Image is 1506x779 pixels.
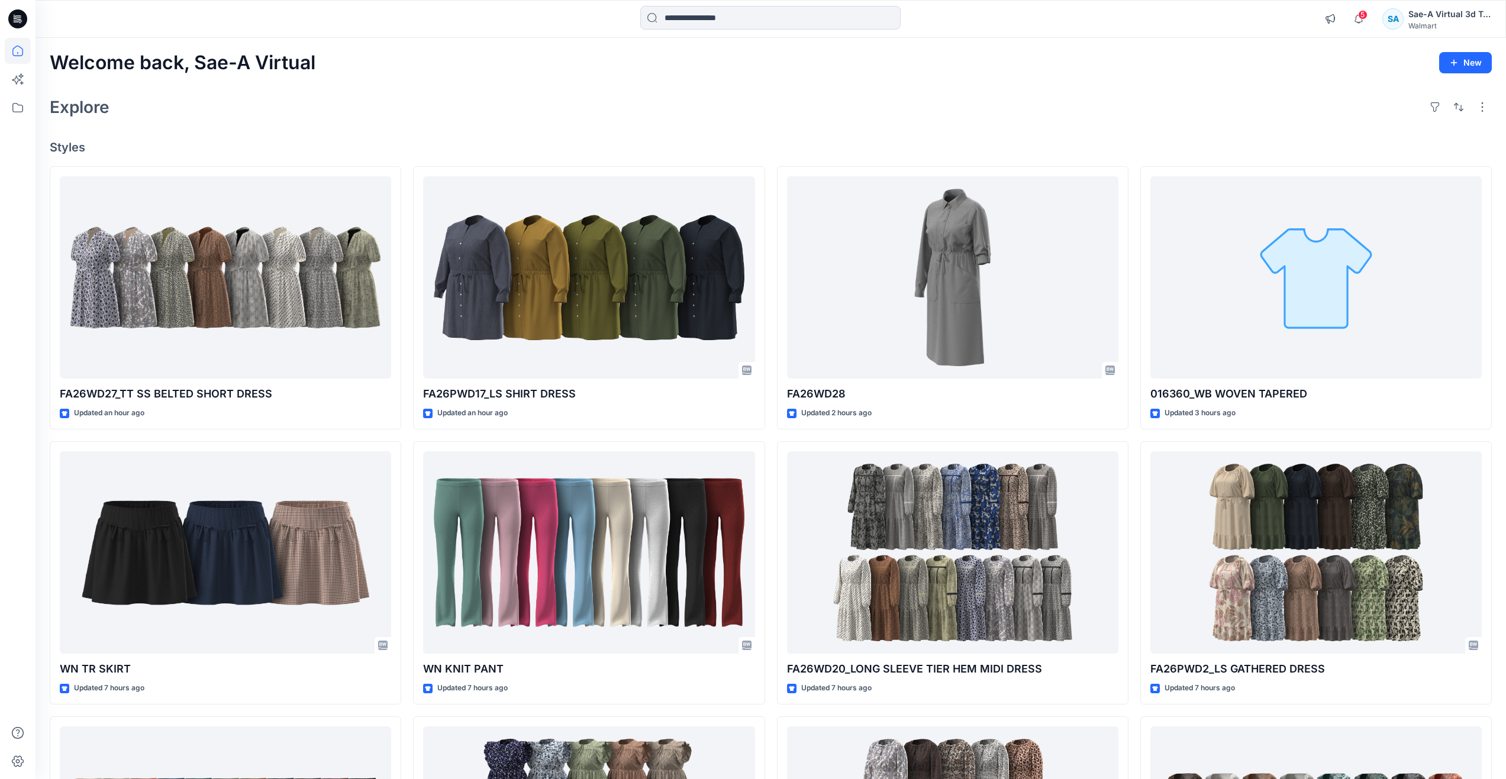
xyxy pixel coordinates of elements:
p: FA26PWD17_LS SHIRT DRESS [423,386,754,402]
p: 016360_WB WOVEN TAPERED [1150,386,1482,402]
p: Updated 7 hours ago [437,682,508,694]
button: New [1439,52,1492,73]
p: FA26WD20_LONG SLEEVE TIER HEM MIDI DRESS [787,661,1118,677]
a: FA26WD20_LONG SLEEVE TIER HEM MIDI DRESS [787,451,1118,654]
p: Updated an hour ago [437,407,508,419]
div: Sae-A Virtual 3d Team [1408,7,1491,21]
a: 016360_WB WOVEN TAPERED [1150,176,1482,379]
p: Updated an hour ago [74,407,144,419]
div: Walmart [1408,21,1491,30]
p: Updated 7 hours ago [1165,682,1235,694]
h2: Welcome back, Sae-A Virtual [50,52,315,74]
a: WN KNIT PANT [423,451,754,654]
h4: Styles [50,140,1492,154]
p: WN KNIT PANT [423,661,754,677]
a: FA26PWD17_LS SHIRT DRESS [423,176,754,379]
a: FA26WD28 [787,176,1118,379]
p: FA26WD28 [787,386,1118,402]
p: WN TR SKIRT [60,661,391,677]
p: Updated 3 hours ago [1165,407,1236,419]
p: FA26WD27_TT SS BELTED SHORT DRESS [60,386,391,402]
a: WN TR SKIRT [60,451,391,654]
h2: Explore [50,98,109,117]
p: Updated 2 hours ago [801,407,872,419]
a: FA26PWD2_LS GATHERED DRESS [1150,451,1482,654]
p: Updated 7 hours ago [801,682,872,694]
p: FA26PWD2_LS GATHERED DRESS [1150,661,1482,677]
a: FA26WD27_TT SS BELTED SHORT DRESS [60,176,391,379]
span: 5 [1358,10,1368,20]
p: Updated 7 hours ago [74,682,144,694]
div: SA [1382,8,1404,30]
